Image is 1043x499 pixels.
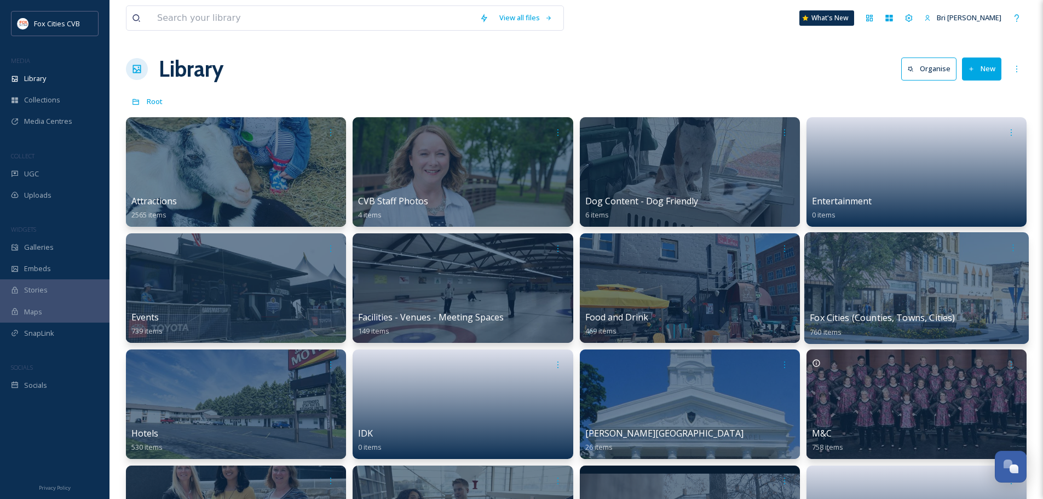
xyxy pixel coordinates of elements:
[24,328,54,339] span: SnapLink
[585,312,648,336] a: Food and Drink469 items
[919,7,1007,28] a: Bri [PERSON_NAME]
[585,428,744,452] a: [PERSON_NAME][GEOGRAPHIC_DATA]26 items
[585,427,744,439] span: [PERSON_NAME][GEOGRAPHIC_DATA]
[11,152,34,160] span: COLLECT
[358,428,382,452] a: IDK0 items
[799,10,854,26] a: What's New
[812,427,832,439] span: M&C
[24,95,60,105] span: Collections
[901,58,956,80] button: Organise
[11,56,30,65] span: MEDIA
[131,442,163,452] span: 530 items
[810,326,842,336] span: 760 items
[358,312,504,336] a: Facilities - Venues - Meeting Spaces149 items
[358,196,428,220] a: CVB Staff Photos4 items
[131,428,163,452] a: Hotels530 items
[585,326,616,336] span: 469 items
[358,210,382,220] span: 4 items
[358,311,504,323] span: Facilities - Venues - Meeting Spaces
[11,363,33,371] span: SOCIALS
[585,442,613,452] span: 26 items
[131,195,177,207] span: Attractions
[131,210,166,220] span: 2565 items
[585,210,609,220] span: 6 items
[18,18,28,29] img: images.png
[812,210,835,220] span: 0 items
[810,313,955,337] a: Fox Cities (Counties, Towns, Cities)760 items
[147,96,163,106] span: Root
[937,13,1001,22] span: Bri [PERSON_NAME]
[131,196,177,220] a: Attractions2565 items
[11,225,36,233] span: WIDGETS
[812,195,872,207] span: Entertainment
[812,196,872,220] a: Entertainment0 items
[24,285,48,295] span: Stories
[147,95,163,108] a: Root
[131,311,159,323] span: Events
[962,58,1001,80] button: New
[585,196,698,220] a: Dog Content - Dog Friendly6 items
[131,312,163,336] a: Events739 items
[810,312,955,324] span: Fox Cities (Counties, Towns, Cities)
[585,195,698,207] span: Dog Content - Dog Friendly
[358,442,382,452] span: 0 items
[24,380,47,391] span: Socials
[39,480,71,494] a: Privacy Policy
[812,428,843,452] a: M&C758 items
[24,242,54,253] span: Galleries
[131,427,158,439] span: Hotels
[24,190,51,200] span: Uploads
[24,263,51,274] span: Embeds
[358,326,389,336] span: 149 items
[131,326,163,336] span: 739 items
[24,73,46,84] span: Library
[34,19,80,28] span: Fox Cities CVB
[152,6,474,30] input: Search your library
[995,451,1027,483] button: Open Chat
[39,484,71,491] span: Privacy Policy
[812,442,843,452] span: 758 items
[585,311,648,323] span: Food and Drink
[24,307,42,317] span: Maps
[358,195,428,207] span: CVB Staff Photos
[494,7,558,28] a: View all files
[159,53,223,85] a: Library
[358,427,373,439] span: IDK
[24,116,72,127] span: Media Centres
[24,169,39,179] span: UGC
